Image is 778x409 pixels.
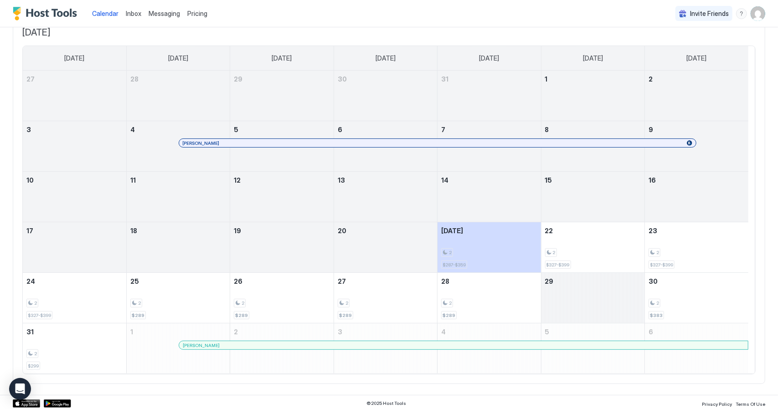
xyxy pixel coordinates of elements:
td: August 15, 2025 [541,172,644,222]
span: 2 [234,328,238,336]
td: August 3, 2025 [23,121,126,172]
span: 7 [441,126,445,133]
td: August 11, 2025 [126,172,230,222]
span: © 2025 Host Tools [367,400,407,406]
span: 2 [656,300,659,306]
span: 18 [130,227,137,235]
a: Monday [159,46,197,71]
td: August 29, 2025 [541,273,644,323]
a: August 30, 2025 [645,273,748,290]
td: August 9, 2025 [645,121,748,172]
span: [DATE] [376,54,396,62]
a: August 12, 2025 [230,172,333,189]
td: August 2, 2025 [645,71,748,121]
a: Inbox [126,9,141,18]
a: Friday [574,46,612,71]
td: September 1, 2025 [126,323,230,374]
a: Privacy Policy [702,399,732,408]
td: August 31, 2025 [23,323,126,374]
span: 24 [26,277,35,285]
span: $327-$399 [546,262,570,268]
span: 2 [649,75,653,83]
span: 2 [449,300,452,306]
td: July 29, 2025 [230,71,334,121]
div: [PERSON_NAME] [183,140,693,146]
span: 1 [545,75,548,83]
td: August 20, 2025 [334,222,437,273]
a: July 28, 2025 [127,71,230,87]
a: August 27, 2025 [334,273,437,290]
span: 23 [649,227,657,235]
td: August 18, 2025 [126,222,230,273]
span: 20 [338,227,346,235]
a: August 19, 2025 [230,222,333,239]
span: Inbox [126,10,141,17]
a: Google Play Store [44,399,71,408]
span: [DATE] [583,54,603,62]
td: August 28, 2025 [438,273,541,323]
span: $299 [28,363,39,369]
span: 5 [545,328,550,336]
span: 9 [649,126,653,133]
span: $287-$359 [443,262,466,268]
td: August 19, 2025 [230,222,334,273]
td: August 26, 2025 [230,273,334,323]
a: August 28, 2025 [438,273,541,290]
div: Open Intercom Messenger [9,378,31,400]
td: August 6, 2025 [334,121,437,172]
span: 16 [649,176,656,184]
span: 4 [130,126,135,133]
span: $289 [339,312,352,318]
a: Terms Of Use [736,399,765,408]
a: Messaging [149,9,180,18]
span: [PERSON_NAME] [183,343,220,348]
span: 15 [545,176,552,184]
span: 1 [130,328,133,336]
span: 6 [338,126,342,133]
a: July 31, 2025 [438,71,541,87]
div: User profile [751,6,765,21]
td: August 16, 2025 [645,172,748,222]
span: [DATE] [441,227,463,235]
span: 28 [130,75,139,83]
a: Tuesday [263,46,301,71]
a: Saturday [678,46,716,71]
td: August 25, 2025 [126,273,230,323]
span: 26 [234,277,242,285]
a: July 27, 2025 [23,71,126,87]
td: August 14, 2025 [438,172,541,222]
span: 4 [441,328,446,336]
a: August 8, 2025 [541,121,644,138]
span: 28 [441,277,449,285]
span: $289 [235,312,248,318]
span: Messaging [149,10,180,17]
span: 12 [234,176,241,184]
span: 27 [26,75,35,83]
span: 2 [553,250,556,256]
a: September 4, 2025 [438,323,541,340]
td: September 4, 2025 [438,323,541,374]
a: September 3, 2025 [334,323,437,340]
a: August 13, 2025 [334,172,437,189]
td: August 5, 2025 [230,121,334,172]
span: Pricing [187,10,207,18]
a: August 26, 2025 [230,273,333,290]
a: August 21, 2025 [438,222,541,239]
a: Wednesday [366,46,405,71]
a: August 10, 2025 [23,172,126,189]
a: Calendar [92,9,119,18]
a: Sunday [55,46,93,71]
div: App Store [13,399,40,408]
td: August 13, 2025 [334,172,437,222]
a: August 23, 2025 [645,222,748,239]
a: August 9, 2025 [645,121,748,138]
span: [DATE] [272,54,292,62]
td: September 5, 2025 [541,323,644,374]
span: 14 [441,176,448,184]
td: September 2, 2025 [230,323,334,374]
span: 29 [545,277,554,285]
a: September 1, 2025 [127,323,230,340]
td: July 27, 2025 [23,71,126,121]
td: September 3, 2025 [334,323,437,374]
span: 2 [449,250,452,256]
